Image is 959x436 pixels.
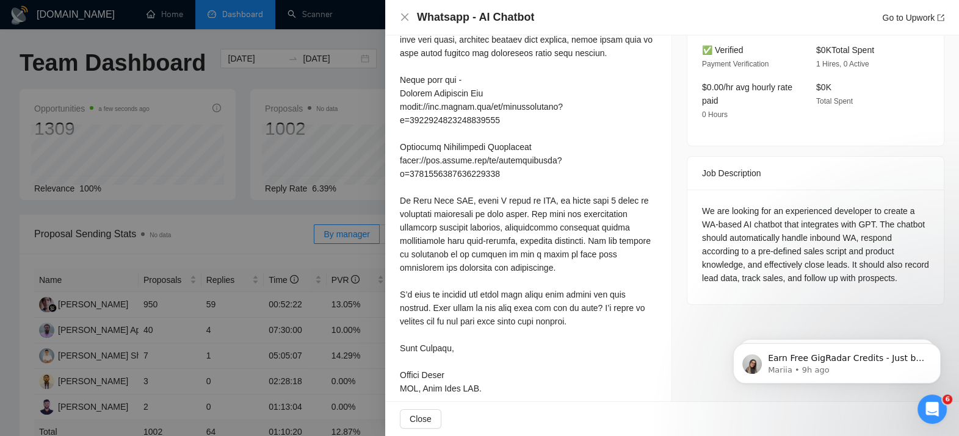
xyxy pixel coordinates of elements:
div: Job Description [702,157,929,190]
span: export [937,14,944,21]
span: Close [410,412,432,426]
button: Close [400,409,441,429]
span: $0.00/hr avg hourly rate paid [702,82,792,105]
span: 1 Hires, 0 Active [816,60,869,68]
div: We are looking for an experienced developer to create a WA-based AI chatbot that integrates with ... [702,204,929,285]
span: $0K [816,82,831,92]
span: 0 Hours [702,110,728,119]
span: 6 [943,395,952,404]
span: close [400,12,410,22]
iframe: Intercom live chat [917,395,947,424]
span: Total Spent [816,97,853,105]
span: $0K Total Spent [816,45,874,55]
a: Go to Upworkexport [882,13,944,23]
iframe: Intercom notifications message [715,318,959,403]
button: Close [400,12,410,23]
h4: Whatsapp - AI Chatbot [417,10,534,25]
span: Payment Verification [702,60,769,68]
span: ✅ Verified [702,45,744,55]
